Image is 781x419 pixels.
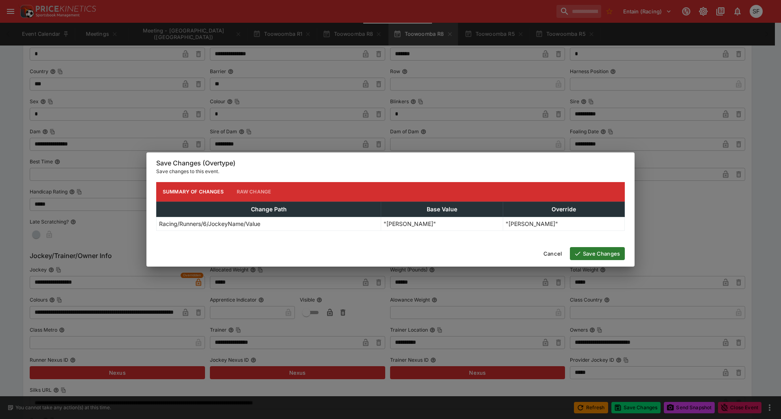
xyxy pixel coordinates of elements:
[156,167,625,176] p: Save changes to this event.
[503,202,624,217] th: Override
[570,247,625,260] button: Save Changes
[156,182,230,202] button: Summary of Changes
[381,202,503,217] th: Base Value
[159,219,260,228] p: Racing/Runners/6/JockeyName/Value
[156,159,625,167] h6: Save Changes (Overtype)
[381,217,503,230] td: "[PERSON_NAME]"
[539,247,567,260] button: Cancel
[157,202,381,217] th: Change Path
[503,217,624,230] td: "[PERSON_NAME]"
[230,182,278,202] button: Raw Change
